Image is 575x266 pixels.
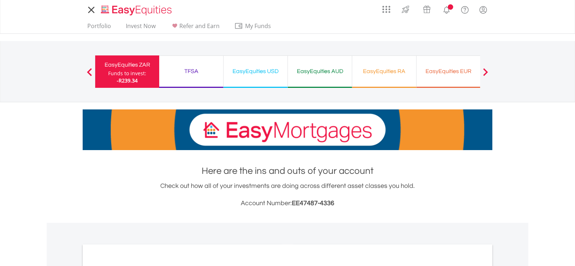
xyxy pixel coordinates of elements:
[474,2,492,18] a: My Profile
[83,181,492,208] div: Check out how all of your investments are doing across different asset classes you hold.
[421,4,433,15] img: vouchers-v2.svg
[400,4,411,15] img: thrive-v2.svg
[167,22,222,33] a: Refer and Earn
[179,22,220,30] span: Refer and Earn
[292,66,348,76] div: EasyEquities AUD
[437,2,456,16] a: Notifications
[84,22,114,33] a: Portfolio
[108,70,146,77] div: Funds to invest:
[416,2,437,15] a: Vouchers
[456,2,474,16] a: FAQ's and Support
[100,4,175,16] img: EasyEquities_Logo.png
[478,72,493,79] button: Next
[82,72,97,79] button: Previous
[164,66,219,76] div: TFSA
[421,66,476,76] div: EasyEquities EUR
[100,60,155,70] div: EasyEquities ZAR
[83,164,492,177] h1: Here are the ins and outs of your account
[292,200,334,207] span: EE47487-4336
[228,66,283,76] div: EasyEquities USD
[83,109,492,150] img: EasyMortage Promotion Banner
[234,21,281,31] span: My Funds
[356,66,412,76] div: EasyEquities RA
[83,198,492,208] h3: Account Number:
[382,5,390,13] img: grid-menu-icon.svg
[123,22,158,33] a: Invest Now
[378,2,395,13] a: AppsGrid
[117,77,138,84] span: -R239.34
[98,2,175,16] a: Home page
